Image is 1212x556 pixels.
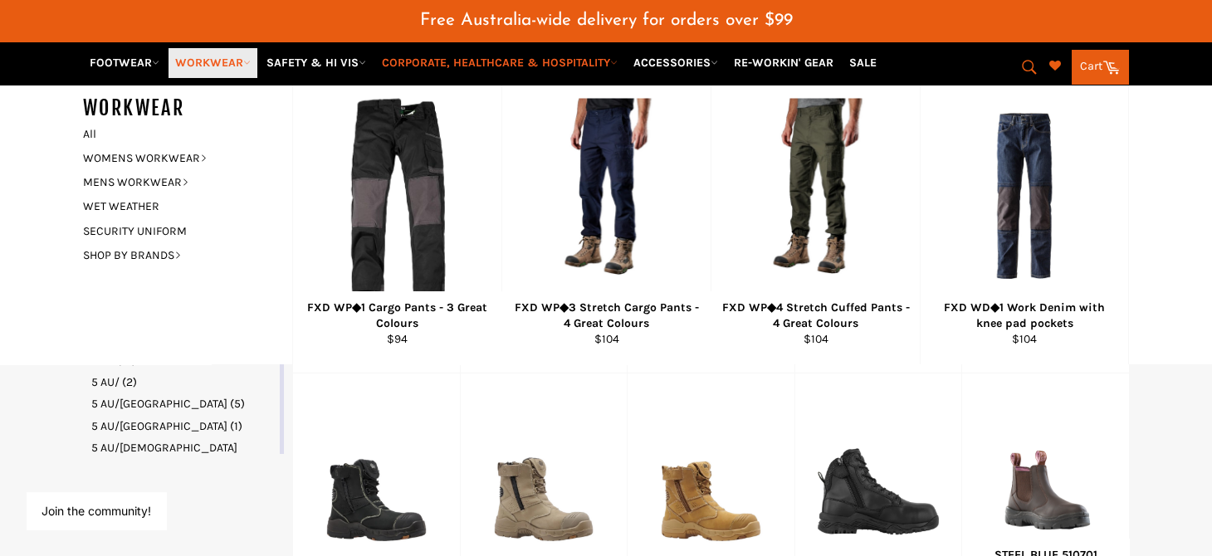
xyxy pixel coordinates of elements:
[420,12,793,29] span: Free Australia-wide delivery for orders over $99
[345,99,450,294] img: FXD WP◆1 Cargo Pants - 4 Great Colours - Workin' Gear
[91,441,237,471] span: 5 AU/[DEMOGRAPHIC_DATA] Womens
[513,300,701,332] div: FXD WP◆3 Stretch Cargo Pants - 4 Great Colours
[648,429,774,554] img: KING GEE Womens Bennu Pro 6 Work Boot - Wheat (K28012) - Workin' Gear
[722,300,910,332] div: FXD WP◆4 Stretch Cuffed Pants - 4 Great Colours
[727,48,840,77] a: RE-WORKIN' GEAR
[843,48,883,77] a: SALE
[750,99,881,294] img: FXD WP◆4 Stretch Cuffed Pants - 4 Great Colours - Workin' Gear
[42,504,151,518] button: Join the community!
[375,48,624,77] a: CORPORATE, HEALTHCARE & HOSPITALITY
[230,397,245,411] span: (5)
[91,374,276,390] a: 5 AU/
[931,300,1118,332] div: FXD WD◆1 Work Denim with knee pad pockets
[75,170,276,194] a: MENS WORKWEAR
[91,440,276,472] a: 5 AU/US Womens
[169,48,257,77] a: WORKWEAR
[711,78,920,364] a: FXD WP◆4 Stretch Cuffed Pants - 4 Great Colours - Workin' Gear FXD WP◆4 Stretch Cuffed Pants - 4 ...
[75,146,276,170] a: WOMENS WORKWEAR
[75,194,276,218] a: WET WEATHER
[230,419,242,433] span: (1)
[627,48,725,77] a: ACCESSORIES
[292,78,501,364] a: FXD WP◆1 Cargo Pants - 4 Great Colours - Workin' Gear FXD WP◆1 Cargo Pants - 3 Great Colours $94
[75,243,276,267] a: SHOP BY BRANDS
[314,429,439,554] img: KING GEE Womens Bennu Pro 6 Work Boot - Black (K28011) - Workin' Gear
[260,48,373,77] a: SAFETY & HI VIS
[122,375,137,389] span: (2)
[83,48,166,77] a: FOOTWEAR
[304,300,491,332] div: FXD WP◆1 Cargo Pants - 3 Great Colours
[91,419,227,433] span: 5 AU/[GEOGRAPHIC_DATA]
[91,375,120,389] span: 5 AU/
[722,331,910,347] div: $104
[481,429,607,554] img: KING GEE Womens Bennu Pro 6 Work Boot - Stone (K28013) - Workin' Gear
[541,99,672,294] img: FXD WP◆3 Stretch Cargo Pants - 4 Great Colours - Workin' Gear
[513,331,701,347] div: $104
[1072,50,1129,85] a: Cart
[304,331,491,347] div: $94
[816,429,941,554] img: MAGNUM Womens Strike Force 6.0 Leather CT SZ WP (MSF655) - Workin' Gear
[941,113,1107,279] img: FXD WD◆1 Work Denim with knee pad pockets - Workin' Gear
[931,331,1118,347] div: $104
[983,429,1108,554] img: STEEL BLUE 510701 HOBART Ladies Soft Toe Boot - NON SAFETY - Workin' Gear
[91,418,276,434] a: 5 AU/US
[501,78,711,364] a: FXD WP◆3 Stretch Cargo Pants - 4 Great Colours - Workin' Gear FXD WP◆3 Stretch Cargo Pants - 4 Gr...
[91,354,115,368] span: 5 AU
[83,95,292,122] h5: WORKWEAR
[75,122,292,146] a: All
[91,397,227,411] span: 5 AU/[GEOGRAPHIC_DATA]
[75,219,276,243] a: SECURITY UNIFORM
[920,78,1129,364] a: FXD WD◆1 Work Denim with knee pad pockets - Workin' Gear FXD WD◆1 Work Denim with knee pad pocket...
[91,396,276,412] a: 5 AU/UK
[117,354,136,368] span: (13)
